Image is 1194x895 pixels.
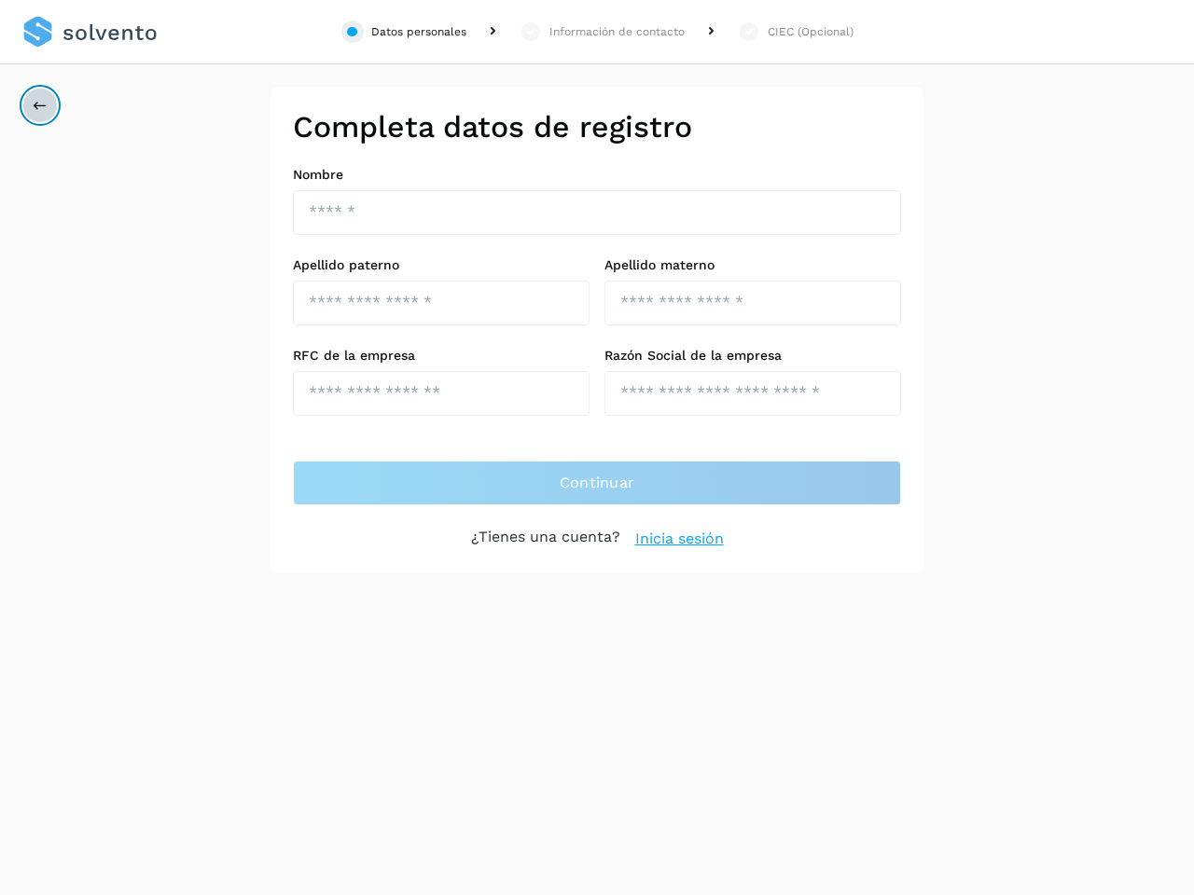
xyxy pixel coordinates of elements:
[293,167,901,183] label: Nombre
[371,23,466,40] div: Datos personales
[471,528,620,550] p: ¿Tienes una cuenta?
[293,348,590,364] label: RFC de la empresa
[549,23,685,40] div: Información de contacto
[293,109,901,145] h2: Completa datos de registro
[768,23,854,40] div: CIEC (Opcional)
[293,461,901,505] button: Continuar
[293,257,590,273] label: Apellido paterno
[635,528,724,550] a: Inicia sesión
[604,348,901,364] label: Razón Social de la empresa
[604,257,901,273] label: Apellido materno
[560,473,635,493] span: Continuar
